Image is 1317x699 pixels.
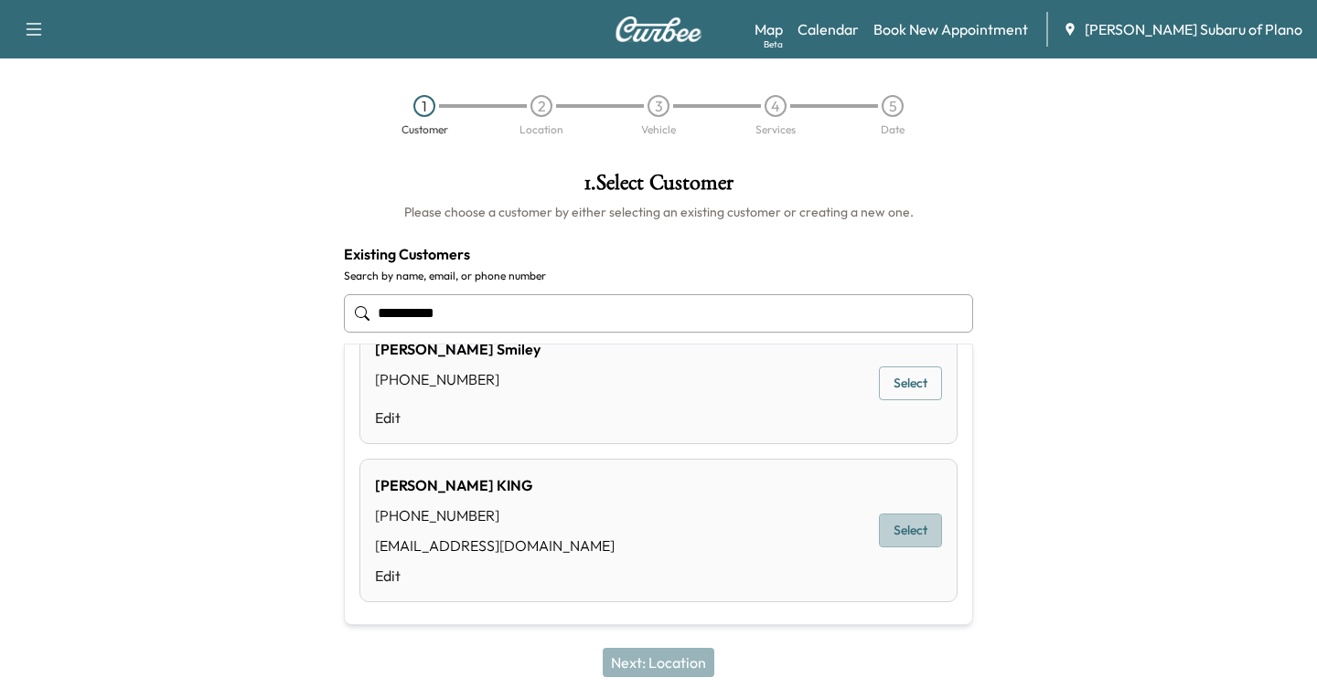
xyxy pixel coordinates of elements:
div: Location [519,124,563,135]
div: Date [881,124,905,135]
div: 3 [648,95,669,117]
label: Search by name, email, or phone number [344,269,973,283]
h4: Existing Customers [344,243,973,265]
h6: Please choose a customer by either selecting an existing customer or creating a new one. [344,203,973,221]
div: 5 [882,95,904,117]
div: Services [755,124,796,135]
button: Select [879,366,942,400]
span: [PERSON_NAME] Subaru of Plano [1085,18,1302,40]
div: [PERSON_NAME] Smiley [375,338,541,360]
a: Book New Appointment [873,18,1028,40]
button: Select [879,514,942,547]
h1: 1 . Select Customer [344,172,973,203]
div: Vehicle [641,124,676,135]
div: [PERSON_NAME] KING [375,474,615,496]
a: MapBeta [755,18,783,40]
div: 2 [530,95,552,117]
div: [PHONE_NUMBER] [375,504,615,526]
div: [EMAIL_ADDRESS][DOMAIN_NAME] [375,535,615,556]
div: Customer [402,124,448,135]
div: 1 [413,95,435,117]
a: Calendar [798,18,859,40]
img: Curbee Logo [615,16,702,42]
a: Edit [375,565,615,587]
div: Beta [764,37,783,51]
a: Edit [375,407,541,429]
div: 4 [765,95,787,117]
div: [PHONE_NUMBER] [375,368,541,390]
